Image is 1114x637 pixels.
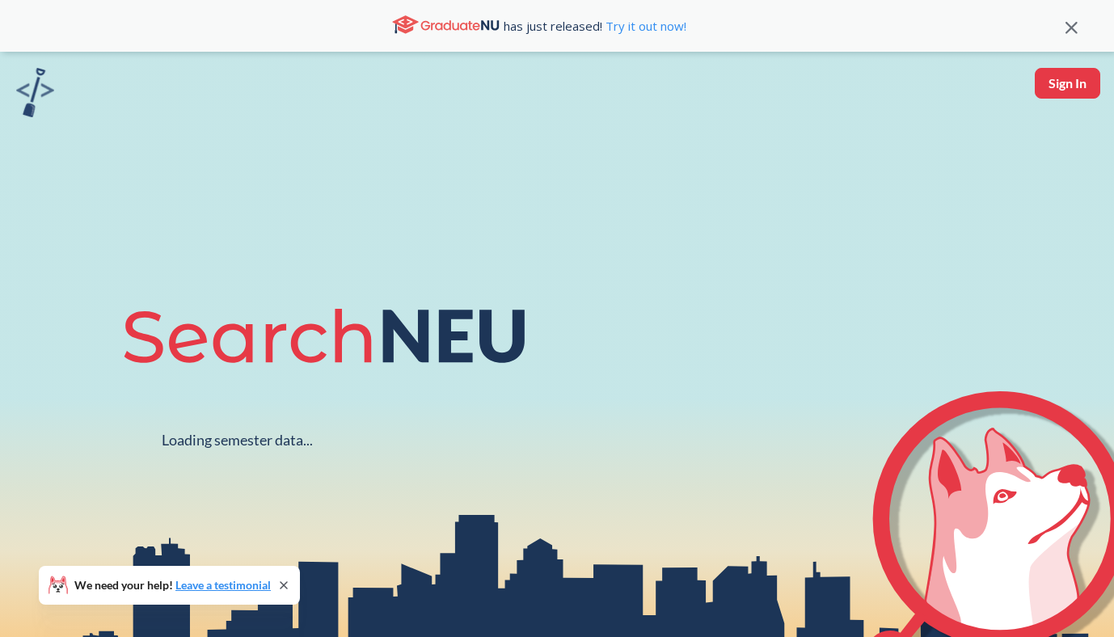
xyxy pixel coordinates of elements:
a: Try it out now! [602,18,686,34]
span: has just released! [504,17,686,35]
a: sandbox logo [16,68,54,122]
span: We need your help! [74,580,271,591]
button: Sign In [1035,68,1100,99]
a: Leave a testimonial [175,578,271,592]
div: Loading semester data... [162,431,313,449]
img: sandbox logo [16,68,54,117]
